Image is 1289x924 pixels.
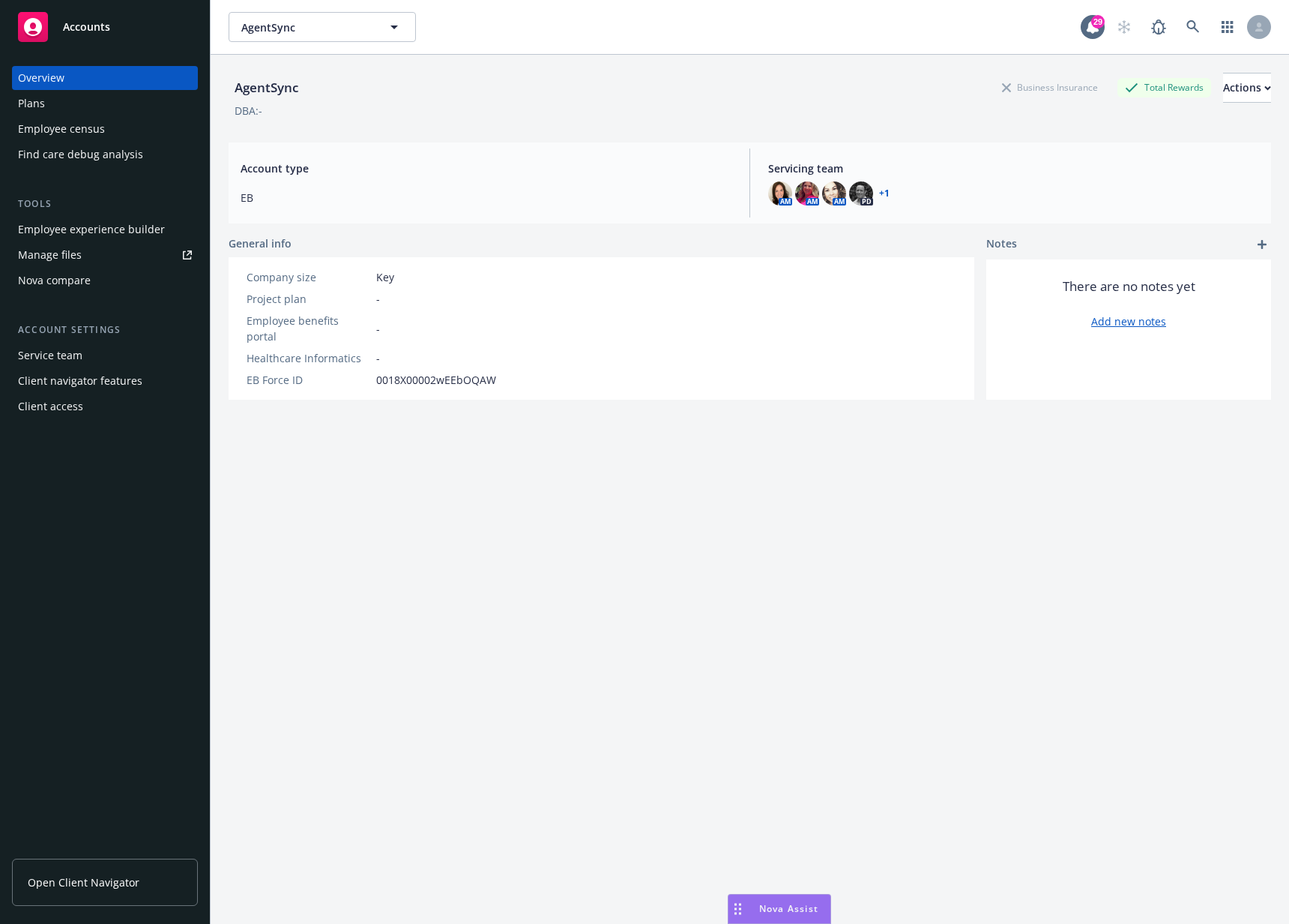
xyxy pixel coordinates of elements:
[879,189,890,198] a: +1
[1091,313,1166,329] a: Add new notes
[12,142,198,166] a: Find care debug analysis
[241,190,731,205] span: EB
[728,894,831,924] button: Nova Assist
[1091,15,1105,28] div: 29
[229,12,416,42] button: AgentSync
[247,350,370,366] div: Healthcare Informatics
[247,372,370,388] div: EB Force ID
[376,269,394,285] span: Key
[18,369,142,393] div: Client navigator features
[18,142,143,166] div: Find care debug analysis
[18,117,105,141] div: Employee census
[1223,73,1271,103] button: Actions
[18,394,83,418] div: Client access
[1223,73,1271,102] div: Actions
[849,181,873,205] img: photo
[1213,12,1243,42] a: Switch app
[241,160,731,176] span: Account type
[18,66,64,90] div: Overview
[994,78,1105,97] div: Business Insurance
[795,181,819,205] img: photo
[247,313,370,344] div: Employee benefits portal
[247,291,370,307] div: Project plan
[376,291,380,307] span: -
[12,394,198,418] a: Client access
[12,322,198,337] div: Account settings
[18,343,82,367] div: Service team
[12,196,198,211] div: Tools
[12,217,198,241] a: Employee experience builder
[241,19,371,35] span: AgentSync
[376,372,496,388] span: 0018X00002wEEbOQAW
[986,235,1017,253] span: Notes
[12,91,198,115] a: Plans
[12,66,198,90] a: Overview
[12,117,198,141] a: Employee census
[376,321,380,337] span: -
[12,343,198,367] a: Service team
[12,6,198,48] a: Accounts
[1063,277,1195,295] span: There are no notes yet
[18,217,165,241] div: Employee experience builder
[1253,235,1271,253] a: add
[229,235,292,251] span: General info
[28,874,139,890] span: Open Client Navigator
[63,21,110,33] span: Accounts
[229,78,304,97] div: AgentSync
[376,350,380,366] span: -
[18,91,45,115] div: Plans
[1109,12,1139,42] a: Start snowing
[759,902,818,915] span: Nova Assist
[728,895,747,923] div: Drag to move
[1178,12,1208,42] a: Search
[1117,78,1211,97] div: Total Rewards
[18,268,91,292] div: Nova compare
[822,181,846,205] img: photo
[12,268,198,292] a: Nova compare
[247,269,370,285] div: Company size
[12,243,198,267] a: Manage files
[18,243,82,267] div: Manage files
[12,369,198,393] a: Client navigator features
[768,160,1259,176] span: Servicing team
[235,103,262,118] div: DBA: -
[768,181,792,205] img: photo
[1144,12,1174,42] a: Report a Bug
